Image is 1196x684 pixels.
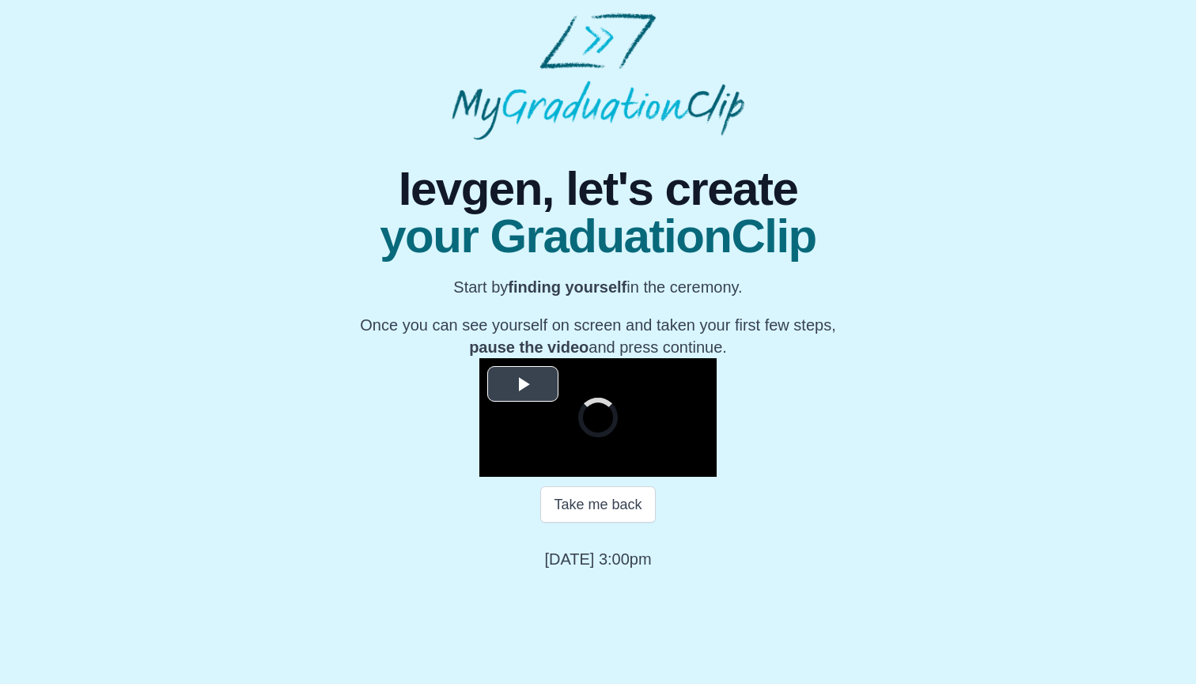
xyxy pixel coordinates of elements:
[360,213,835,260] span: your GraduationClip
[360,276,835,298] p: Start by in the ceremony.
[508,278,626,296] b: finding yourself
[479,358,717,477] div: Video Player
[487,366,558,402] button: Play Video
[540,486,655,523] button: Take me back
[469,338,589,356] b: pause the video
[360,314,835,358] p: Once you can see yourself on screen and taken your first few steps, and press continue.
[452,13,744,140] img: MyGraduationClip
[544,548,651,570] p: [DATE] 3:00pm
[360,165,835,213] span: Ievgen, let's create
